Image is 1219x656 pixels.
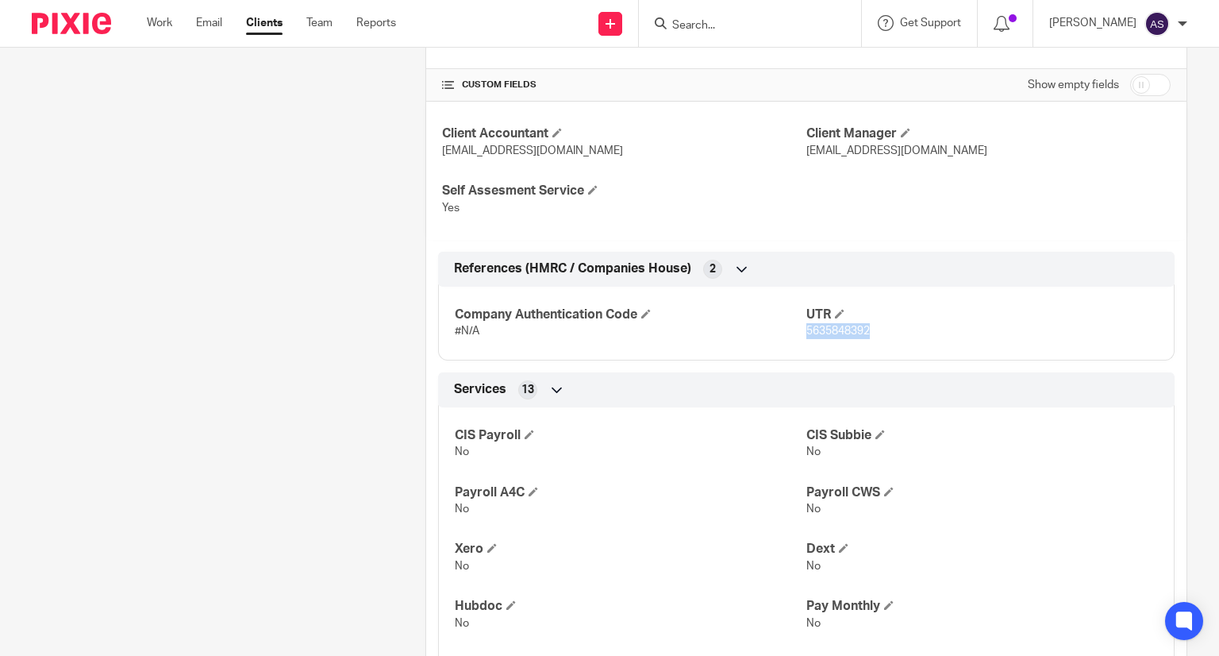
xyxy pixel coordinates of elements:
h4: Payroll CWS [806,484,1158,501]
h4: Hubdoc [455,598,806,615]
span: No [455,446,469,457]
span: [EMAIL_ADDRESS][DOMAIN_NAME] [806,145,987,156]
span: No [455,618,469,629]
h4: CUSTOM FIELDS [442,79,806,91]
h4: UTR [806,307,1158,323]
span: 13 [521,382,534,398]
span: No [806,504,821,515]
span: Get Support [900,17,961,29]
span: 5635848392 [806,326,870,337]
span: Yes [442,203,460,214]
h4: Payroll A4C [455,484,806,501]
h4: Xero [455,541,806,558]
a: Email [196,15,222,31]
input: Search [671,19,813,33]
span: #N/A [455,326,479,337]
h4: CIS Subbie [806,427,1158,444]
span: No [806,618,821,629]
a: Clients [246,15,283,31]
label: Show empty fields [1028,77,1119,93]
span: No [455,504,469,515]
span: No [806,446,821,457]
h4: Company Authentication Code [455,307,806,323]
span: 2 [709,261,716,277]
span: Services [454,381,506,398]
h4: Self Assesment Service [442,183,806,199]
span: References (HMRC / Companies House) [454,260,691,277]
img: Pixie [32,13,111,34]
img: svg%3E [1144,11,1170,37]
h4: CIS Payroll [455,427,806,444]
a: Team [306,15,333,31]
h4: Dext [806,541,1158,558]
span: [EMAIL_ADDRESS][DOMAIN_NAME] [442,145,623,156]
span: No [455,561,469,572]
h4: Client Accountant [442,125,806,142]
span: No [806,561,821,572]
a: Reports [356,15,396,31]
h4: Client Manager [806,125,1171,142]
h4: Pay Monthly [806,598,1158,615]
a: Work [147,15,172,31]
p: [PERSON_NAME] [1049,15,1136,31]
